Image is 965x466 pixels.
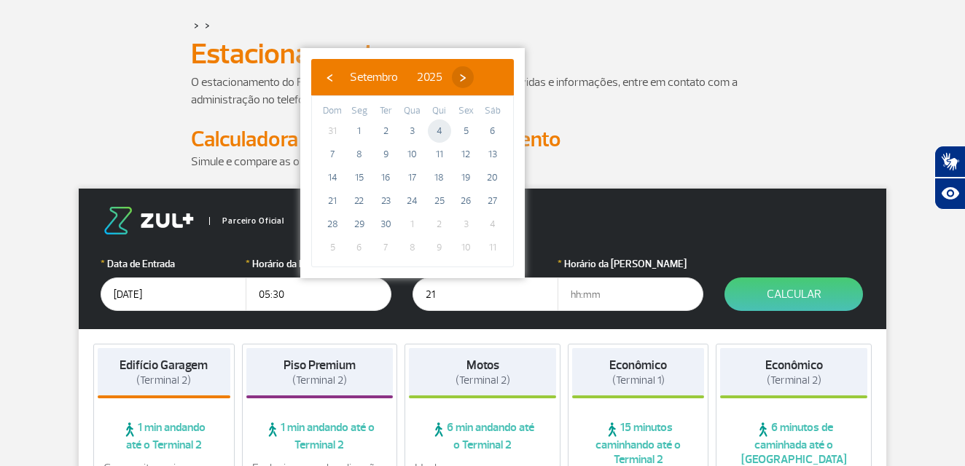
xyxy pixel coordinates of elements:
span: 30 [374,213,397,236]
span: (Terminal 2) [136,374,191,387]
p: O estacionamento do RIOgaleão é administrado pela Estapar. Para dúvidas e informações, entre em c... [191,74,774,108]
img: logo-zul.png [101,207,197,234]
input: hh:mm [246,277,391,311]
span: 1 min andando até o Terminal 2 [98,420,230,452]
strong: Edifício Garagem [120,358,208,373]
span: Parceiro Oficial [209,217,284,225]
label: Data de Entrada [101,256,246,272]
a: > [194,17,199,33]
span: 6 min andando até o Terminal 2 [409,420,556,452]
strong: Econômico [609,358,667,373]
span: Setembro [350,70,398,84]
span: 10 [454,236,477,259]
p: Simule e compare as opções. [191,153,774,170]
button: Abrir recursos assistivos. [934,178,965,210]
button: Calcular [724,277,863,311]
a: > [205,17,210,33]
span: 4 [481,213,504,236]
input: dd/mm/aaaa [101,277,246,311]
th: weekday [319,103,346,119]
span: 14 [321,166,344,189]
span: 1 min andando até o Terminal 2 [246,420,394,452]
span: 3 [401,119,424,143]
span: 5 [321,236,344,259]
span: 15 [348,166,371,189]
bs-datepicker-navigation-view: ​ ​ ​ [319,68,474,82]
span: 31 [321,119,344,143]
span: 27 [481,189,504,213]
span: 1 [401,213,424,236]
th: weekday [479,103,506,119]
span: 20 [481,166,504,189]
span: 7 [374,236,397,259]
span: 2 [374,119,397,143]
span: 28 [321,213,344,236]
button: ‹ [319,66,340,88]
h1: Estacionamento [191,42,774,66]
span: 23 [374,189,397,213]
span: 6 [348,236,371,259]
span: 29 [348,213,371,236]
span: 7 [321,143,344,166]
strong: Econômico [765,358,823,373]
span: (Terminal 2) [767,374,821,387]
span: 1 [348,119,371,143]
span: 11 [481,236,504,259]
span: 12 [454,143,477,166]
span: 25 [428,189,451,213]
span: 5 [454,119,477,143]
button: 2025 [407,66,452,88]
span: (Terminal 2) [292,374,347,387]
input: dd/mm/aaaa [413,277,558,311]
button: Setembro [340,66,407,88]
span: 13 [481,143,504,166]
span: 8 [348,143,371,166]
span: (Terminal 2) [456,374,510,387]
span: 2025 [417,70,442,84]
span: 11 [428,143,451,166]
div: Plugin de acessibilidade da Hand Talk. [934,146,965,210]
span: 18 [428,166,451,189]
span: 26 [454,189,477,213]
span: 24 [401,189,424,213]
bs-datepicker-container: calendar [300,48,525,278]
th: weekday [399,103,426,119]
button: › [452,66,474,88]
label: Horário da Entrada [246,256,391,272]
span: 9 [374,143,397,166]
button: Abrir tradutor de língua de sinais. [934,146,965,178]
strong: Piso Premium [284,358,356,373]
span: 17 [401,166,424,189]
span: 2 [428,213,451,236]
th: weekday [372,103,399,119]
strong: Motos [466,358,499,373]
th: weekday [426,103,453,119]
span: 19 [454,166,477,189]
span: 8 [401,236,424,259]
span: 6 [481,119,504,143]
span: 21 [321,189,344,213]
span: 3 [454,213,477,236]
label: Horário da [PERSON_NAME] [558,256,703,272]
span: (Terminal 1) [612,374,665,387]
span: 22 [348,189,371,213]
th: weekday [346,103,373,119]
input: hh:mm [558,277,703,311]
span: 16 [374,166,397,189]
h2: Calculadora de Tarifa do Estacionamento [191,126,774,153]
th: weekday [453,103,480,119]
span: 4 [428,119,451,143]
span: 10 [401,143,424,166]
span: 9 [428,236,451,259]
